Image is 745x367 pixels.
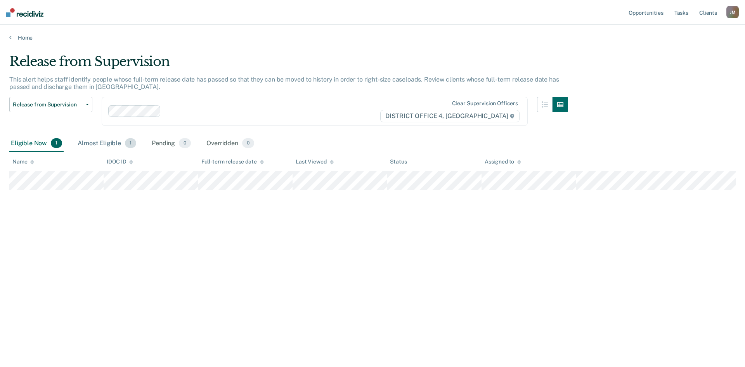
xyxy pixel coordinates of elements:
a: Home [9,34,736,41]
span: Release from Supervision [13,101,83,108]
span: 1 [51,138,62,148]
div: Eligible Now1 [9,135,64,152]
div: J M [726,6,739,18]
div: Release from Supervision [9,54,568,76]
div: Name [12,158,34,165]
button: JM [726,6,739,18]
div: Full-term release date [201,158,264,165]
div: Last Viewed [296,158,333,165]
p: This alert helps staff identify people whose full-term release date has passed so that they can b... [9,76,559,90]
span: 0 [179,138,191,148]
span: 0 [242,138,254,148]
span: DISTRICT OFFICE 4, [GEOGRAPHIC_DATA] [380,110,520,122]
div: Pending0 [150,135,192,152]
div: Overridden0 [205,135,256,152]
div: Assigned to [485,158,521,165]
div: Clear supervision officers [452,100,518,107]
div: IDOC ID [107,158,133,165]
div: Status [390,158,407,165]
span: 1 [125,138,136,148]
button: Release from Supervision [9,97,92,112]
div: Almost Eligible1 [76,135,138,152]
iframe: Intercom live chat [719,341,737,359]
img: Recidiviz [6,8,43,17]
